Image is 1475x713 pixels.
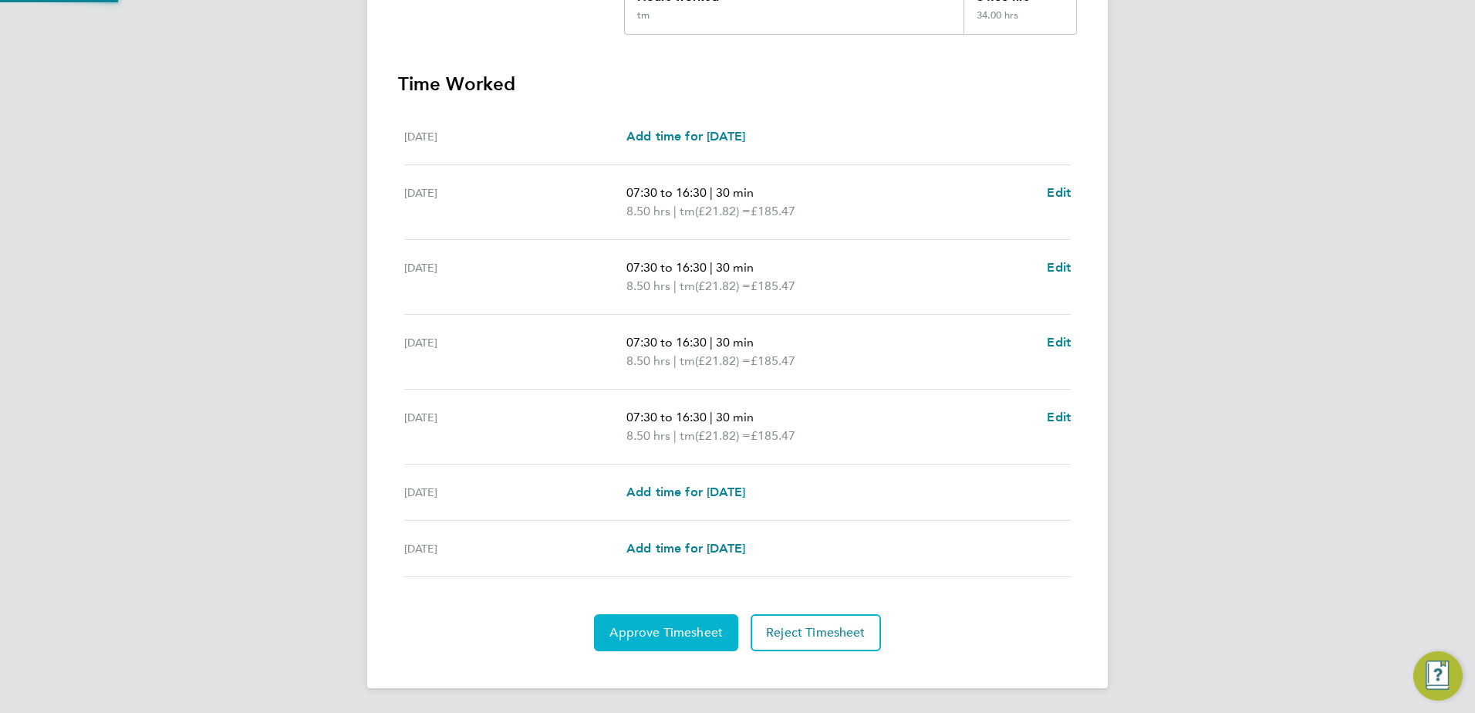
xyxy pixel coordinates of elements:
span: 07:30 to 16:30 [626,260,707,275]
span: | [710,260,713,275]
a: Edit [1047,184,1071,202]
a: Add time for [DATE] [626,127,745,146]
span: 30 min [716,185,754,200]
span: 07:30 to 16:30 [626,410,707,424]
a: Add time for [DATE] [626,483,745,502]
span: | [673,428,677,443]
span: Add time for [DATE] [626,485,745,499]
div: 34.00 hrs [964,9,1076,34]
span: £185.47 [751,428,795,443]
a: Add time for [DATE] [626,539,745,558]
span: Add time for [DATE] [626,129,745,144]
span: | [710,185,713,200]
button: Reject Timesheet [751,614,881,651]
div: [DATE] [404,333,626,370]
span: 07:30 to 16:30 [626,185,707,200]
span: Edit [1047,410,1071,424]
span: 8.50 hrs [626,279,670,293]
div: [DATE] [404,408,626,445]
span: | [673,204,677,218]
span: £185.47 [751,204,795,218]
span: | [673,353,677,368]
span: 30 min [716,335,754,350]
span: | [673,279,677,293]
span: | [710,335,713,350]
button: Approve Timesheet [594,614,738,651]
div: [DATE] [404,483,626,502]
span: Approve Timesheet [609,625,723,640]
span: 07:30 to 16:30 [626,335,707,350]
span: (£21.82) = [695,279,751,293]
a: Edit [1047,259,1071,277]
span: £185.47 [751,353,795,368]
div: [DATE] [404,184,626,221]
a: Edit [1047,408,1071,427]
span: tm [680,352,695,370]
button: Engage Resource Center [1413,651,1463,701]
span: 8.50 hrs [626,353,670,368]
span: tm [680,202,695,221]
span: Reject Timesheet [766,625,866,640]
span: (£21.82) = [695,204,751,218]
span: (£21.82) = [695,353,751,368]
h3: Time Worked [398,72,1077,96]
span: Edit [1047,185,1071,200]
span: 30 min [716,410,754,424]
span: tm [680,427,695,445]
span: Edit [1047,260,1071,275]
span: tm [680,277,695,296]
span: 8.50 hrs [626,204,670,218]
span: | [710,410,713,424]
div: [DATE] [404,127,626,146]
div: [DATE] [404,259,626,296]
a: Edit [1047,333,1071,352]
span: Add time for [DATE] [626,541,745,556]
span: 30 min [716,260,754,275]
span: 8.50 hrs [626,428,670,443]
span: £185.47 [751,279,795,293]
div: [DATE] [404,539,626,558]
span: (£21.82) = [695,428,751,443]
div: tm [637,9,650,22]
span: Edit [1047,335,1071,350]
